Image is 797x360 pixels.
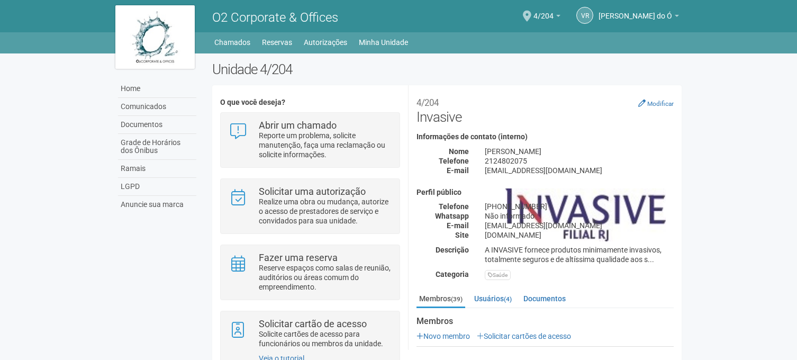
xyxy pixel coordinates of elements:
a: LGPD [118,178,196,196]
strong: Membros [416,317,674,326]
a: Ramais [118,160,196,178]
strong: E-mail [447,166,469,175]
p: Reserve espaços como salas de reunião, auditórios ou áreas comum do empreendimento. [259,263,392,292]
strong: Telefone [439,202,469,211]
a: Novo membro [416,332,470,340]
small: (4) [504,295,512,303]
div: [DOMAIN_NAME] [477,230,682,240]
div: 2124802075 [477,156,682,166]
a: Fazer uma reserva Reserve espaços como salas de reunião, auditórios ou áreas comum do empreendime... [229,253,391,292]
a: Grade de Horários dos Ônibus [118,134,196,160]
strong: Categoria [436,270,469,278]
strong: Site [455,231,469,239]
span: Viviane Rocha do Ó [599,2,672,20]
p: Realize uma obra ou mudança, autorize o acesso de prestadores de serviço e convidados para sua un... [259,197,392,226]
a: Anuncie sua marca [118,196,196,213]
strong: Descrição [436,246,469,254]
a: Reservas [262,35,292,50]
strong: Fazer uma reserva [259,252,338,263]
strong: Nome [449,147,469,156]
small: 4/204 [416,97,439,108]
div: [EMAIL_ADDRESS][DOMAIN_NAME] [477,166,682,175]
a: Documentos [521,291,568,307]
img: logo.jpg [115,5,195,69]
img: business.png [505,188,666,241]
a: Documentos [118,116,196,134]
strong: Solicitar cartão de acesso [259,318,367,329]
a: Solicitar uma autorização Realize uma obra ou mudança, autorize o acesso de prestadores de serviç... [229,187,391,226]
h4: Informações de contato (interno) [416,133,674,141]
a: Autorizações [304,35,347,50]
a: Solicitar cartão de acesso Solicite cartões de acesso para funcionários ou membros da unidade. [229,319,391,348]
span: O2 Corporate & Offices [212,10,338,25]
a: Membros(39) [416,291,465,308]
a: [PERSON_NAME] do Ó [599,13,679,22]
h4: O que você deseja? [220,98,400,106]
div: Não informado [477,211,682,221]
a: VR [576,7,593,24]
a: Comunicados [118,98,196,116]
p: Reporte um problema, solicite manutenção, faça uma reclamação ou solicite informações. [259,131,392,159]
a: Solicitar cartões de acesso [477,332,571,340]
a: Chamados [214,35,250,50]
p: Solicite cartões de acesso para funcionários ou membros da unidade. [259,329,392,348]
strong: Abrir um chamado [259,120,337,131]
h4: Perfil público [416,188,674,196]
a: Abrir um chamado Reporte um problema, solicite manutenção, faça uma reclamação ou solicite inform... [229,121,391,159]
a: Usuários(4) [472,291,514,307]
strong: E-mail [447,221,469,230]
span: 4/204 [533,2,554,20]
h2: Unidade 4/204 [212,61,682,77]
a: 4/204 [533,13,560,22]
div: [PHONE_NUMBER] [477,202,682,211]
div: [EMAIL_ADDRESS][DOMAIN_NAME] [477,221,682,230]
div: [PERSON_NAME] [477,147,682,156]
a: Home [118,80,196,98]
small: Modificar [647,100,674,107]
small: (39) [451,295,463,303]
div: Saúde [485,270,511,280]
h2: Invasive [416,93,674,125]
a: Modificar [638,99,674,107]
a: Minha Unidade [359,35,408,50]
div: A INVASIVE fornece produtos minimamente invasivos, totalmente seguros e de altíssima qualidade ao... [477,245,682,264]
strong: Telefone [439,157,469,165]
strong: Whatsapp [435,212,469,220]
strong: Solicitar uma autorização [259,186,366,197]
